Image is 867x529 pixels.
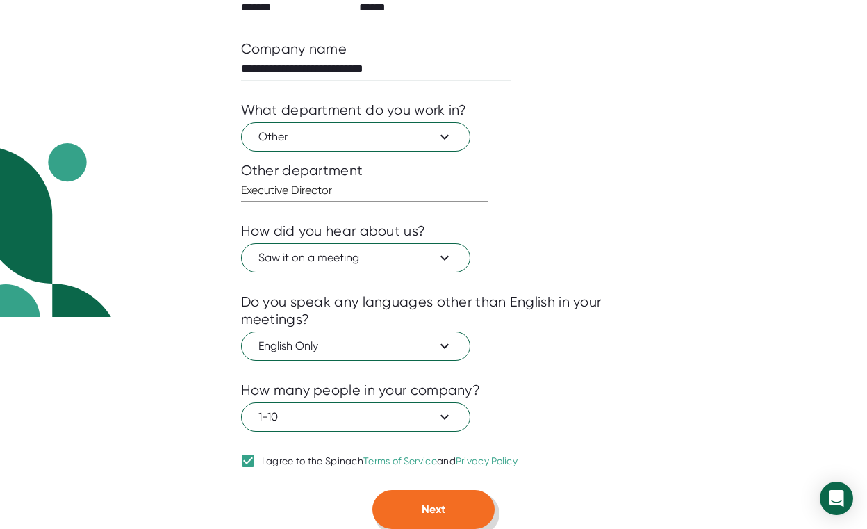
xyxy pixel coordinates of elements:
[422,503,445,516] span: Next
[241,40,347,58] div: Company name
[241,122,470,152] button: Other
[241,332,470,361] button: English Only
[241,222,426,240] div: How did you hear about us?
[258,338,453,355] span: English Only
[363,455,437,466] a: Terms of Service
[456,455,518,466] a: Privacy Policy
[258,250,453,266] span: Saw it on a meeting
[241,101,467,119] div: What department do you work in?
[258,409,453,425] span: 1-10
[262,455,518,468] div: I agree to the Spinach and
[241,402,470,432] button: 1-10
[241,162,627,179] div: Other department
[372,490,495,529] button: Next
[241,382,481,399] div: How many people in your company?
[241,293,627,328] div: Do you speak any languages other than English in your meetings?
[241,243,470,272] button: Saw it on a meeting
[820,482,853,515] div: Open Intercom Messenger
[241,179,488,202] input: What department?
[258,129,453,145] span: Other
